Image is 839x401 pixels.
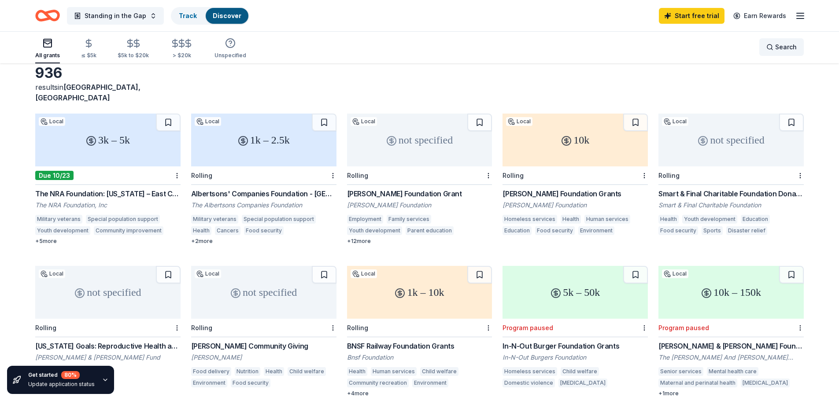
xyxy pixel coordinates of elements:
[707,367,758,376] div: Mental health care
[235,367,260,376] div: Nutrition
[347,238,492,245] div: + 12 more
[347,215,383,224] div: Employment
[288,367,326,376] div: Child welfare
[191,341,336,351] div: [PERSON_NAME] Community Giving
[503,114,648,166] div: 10k
[503,367,557,376] div: Homeless services
[35,171,74,180] div: Due 10/23
[347,379,409,387] div: Community recreation
[347,324,368,331] div: Rolling
[191,379,227,387] div: Environment
[658,215,679,224] div: Health
[191,215,238,224] div: Military veterans
[503,188,648,199] div: [PERSON_NAME] Foundation Grants
[503,379,555,387] div: Domestic violence
[35,238,181,245] div: + 5 more
[658,353,804,362] div: The [PERSON_NAME] And [PERSON_NAME] Foundation
[347,266,492,397] a: 1k – 10kLocalRollingBNSF Railway Foundation GrantsBnsf FoundationHealthHuman servicesChild welfar...
[347,390,492,397] div: + 4 more
[118,52,149,59] div: $5k to $20k
[85,11,146,21] span: Standing in the Gap
[503,215,557,224] div: Homeless services
[658,367,703,376] div: Senior services
[759,38,804,56] button: Search
[347,353,492,362] div: Bnsf Foundation
[35,341,181,351] div: [US_STATE] Goals: Reproductive Health and Rights Grants
[35,34,60,63] button: All grants
[658,341,804,351] div: [PERSON_NAME] & [PERSON_NAME] Foundation Grants
[658,226,698,235] div: Food security
[351,269,377,278] div: Local
[347,341,492,351] div: BNSF Railway Foundation Grants
[35,215,82,224] div: Military veterans
[503,172,524,179] div: Rolling
[503,201,648,210] div: [PERSON_NAME] Foundation
[503,324,553,331] div: Program paused
[118,35,149,63] button: $5k to $20k
[561,215,581,224] div: Health
[578,226,614,235] div: Environment
[215,226,240,235] div: Cancers
[86,215,160,224] div: Special population support
[35,5,60,26] a: Home
[347,172,368,179] div: Rolling
[191,266,336,390] a: not specifiedLocalRolling[PERSON_NAME] Community Giving[PERSON_NAME]Food deliveryNutritionHealthC...
[658,201,804,210] div: Smart & Final Charitable Foundation
[35,83,140,102] span: in
[35,52,60,59] div: All grants
[387,215,431,224] div: Family services
[35,226,90,235] div: Youth development
[35,114,181,245] a: 3k – 5kLocalDue 10/23The NRA Foundation: [US_STATE] – East CAE GrantsThe NRA Foundation, IncMilit...
[584,215,630,224] div: Human services
[61,371,80,379] div: 80 %
[35,64,181,82] div: 936
[741,379,790,387] div: [MEDICAL_DATA]
[658,188,804,199] div: Smart & Final Charitable Foundation Donations
[420,367,458,376] div: Child welfare
[191,172,212,179] div: Rolling
[35,114,181,166] div: 3k – 5k
[347,201,492,210] div: [PERSON_NAME] Foundation
[191,188,336,199] div: Albertsons' Companies Foundation - [GEOGRAPHIC_DATA][US_STATE] Grant Program
[347,266,492,319] div: 1k – 10k
[658,266,804,319] div: 10k – 150k
[658,114,804,166] div: not specified
[81,52,96,59] div: ≤ $5k
[658,114,804,238] a: not specifiedLocalRollingSmart & Final Charitable Foundation DonationsSmart & Final Charitable Fo...
[171,7,249,25] button: TrackDiscover
[191,266,336,319] div: not specified
[351,117,377,126] div: Local
[35,266,181,379] a: not specifiedLocalRolling[US_STATE] Goals: Reproductive Health and Rights Grants[PERSON_NAME] & [...
[39,269,65,278] div: Local
[191,201,336,210] div: The Albertsons Companies Foundation
[658,324,709,331] div: Program paused
[191,226,211,235] div: Health
[35,83,140,102] span: [GEOGRAPHIC_DATA], [GEOGRAPHIC_DATA]
[347,188,492,199] div: [PERSON_NAME] Foundation Grant
[170,52,193,59] div: > $20k
[503,266,648,319] div: 5k – 50k
[775,42,797,52] span: Search
[658,379,737,387] div: Maternal and perinatal health
[506,117,532,126] div: Local
[195,117,221,126] div: Local
[503,341,648,351] div: In-N-Out Burger Foundation Grants
[214,34,246,63] button: Unspecified
[81,35,96,63] button: ≤ $5k
[28,381,95,388] div: Update application status
[658,390,804,397] div: + 1 more
[503,353,648,362] div: In-N-Out Burgers Foundation
[35,324,56,331] div: Rolling
[371,367,417,376] div: Human services
[406,226,454,235] div: Parent education
[94,226,163,235] div: Community improvement
[213,12,241,19] a: Discover
[231,379,270,387] div: Food security
[28,371,95,379] div: Get started
[242,215,316,224] div: Special population support
[662,269,688,278] div: Local
[558,379,607,387] div: [MEDICAL_DATA]
[561,367,599,376] div: Child welfare
[347,226,402,235] div: Youth development
[191,353,336,362] div: [PERSON_NAME]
